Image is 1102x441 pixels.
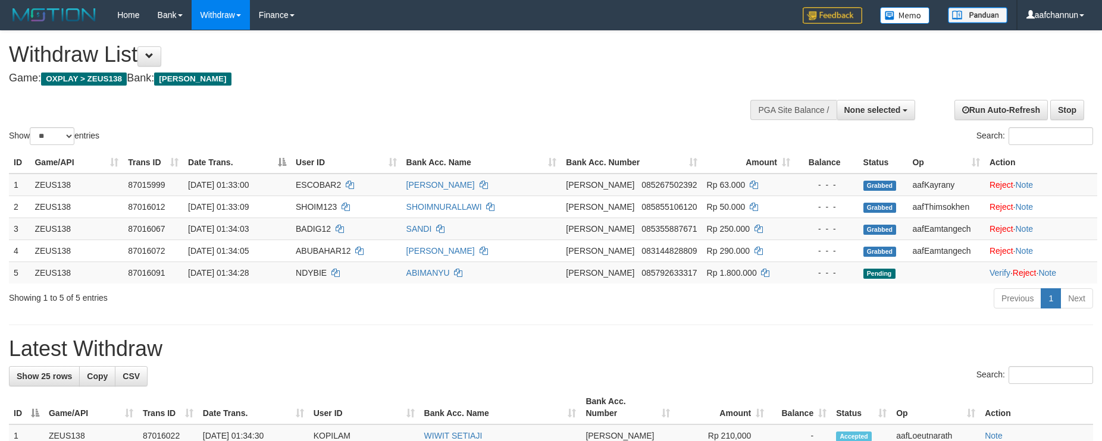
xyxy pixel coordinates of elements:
th: Trans ID: activate to sort column ascending [123,152,183,174]
a: Previous [994,288,1041,308]
label: Search: [976,127,1093,145]
span: Grabbed [863,203,897,213]
th: Bank Acc. Number: activate to sort column ascending [581,390,675,424]
a: [PERSON_NAME] [406,246,475,256]
a: Note [1038,268,1056,278]
td: ZEUS138 [30,218,123,240]
a: [PERSON_NAME] [406,180,475,190]
span: NDYBIE [296,268,327,278]
img: Feedback.jpg [803,7,862,24]
a: Stop [1050,100,1084,120]
th: Op: activate to sort column ascending [907,152,984,174]
label: Show entries [9,127,99,145]
span: Copy 085355887671 to clipboard [641,224,697,234]
a: 1 [1041,288,1061,308]
th: Amount: activate to sort column ascending [702,152,795,174]
select: Showentries [30,127,74,145]
th: Balance [795,152,859,174]
span: ESCOBAR2 [296,180,341,190]
a: Next [1060,288,1093,308]
span: Rp 1.800.000 [707,268,757,278]
a: Note [1016,246,1034,256]
span: Show 25 rows [17,371,72,381]
a: Note [1016,224,1034,234]
th: Action [985,152,1097,174]
div: Showing 1 to 5 of 5 entries [9,287,450,304]
a: Note [1016,202,1034,212]
div: PGA Site Balance / [750,100,836,120]
th: Bank Acc. Name: activate to sort column ascending [419,390,581,424]
span: Copy 085855106120 to clipboard [641,202,697,212]
span: Pending [863,269,896,279]
span: ABUBAHAR12 [296,246,351,256]
th: Bank Acc. Name: activate to sort column ascending [402,152,562,174]
span: Rp 63.000 [707,180,746,190]
a: Reject [1013,268,1037,278]
td: · [985,218,1097,240]
span: [PERSON_NAME] [154,73,231,86]
span: Rp 50.000 [707,202,746,212]
a: Reject [990,202,1013,212]
span: [PERSON_NAME] [566,246,634,256]
td: aafThimsokhen [907,196,984,218]
td: 2 [9,196,30,218]
th: Game/API: activate to sort column ascending [30,152,123,174]
td: ZEUS138 [30,174,123,196]
span: 87016072 [128,246,165,256]
th: User ID: activate to sort column ascending [309,390,419,424]
div: - - - [800,245,854,257]
th: ID: activate to sort column descending [9,390,44,424]
span: [DATE] 01:34:05 [188,246,249,256]
a: Reject [990,224,1013,234]
span: [DATE] 01:33:00 [188,180,249,190]
span: Grabbed [863,181,897,191]
span: Grabbed [863,247,897,257]
td: ZEUS138 [30,240,123,262]
h1: Latest Withdraw [9,337,1093,361]
h4: Game: Bank: [9,73,723,84]
span: BADIG12 [296,224,331,234]
th: Amount: activate to sort column ascending [675,390,769,424]
span: 87016067 [128,224,165,234]
div: - - - [800,267,854,279]
span: [DATE] 01:33:09 [188,202,249,212]
a: Reject [990,180,1013,190]
span: CSV [123,371,140,381]
label: Search: [976,366,1093,384]
td: · [985,174,1097,196]
th: Action [980,390,1093,424]
th: Date Trans.: activate to sort column ascending [198,390,309,424]
span: Grabbed [863,225,897,235]
div: - - - [800,179,854,191]
span: [PERSON_NAME] [566,202,634,212]
span: Rp 290.000 [707,246,750,256]
img: MOTION_logo.png [9,6,99,24]
td: 1 [9,174,30,196]
th: Date Trans.: activate to sort column descending [183,152,291,174]
a: Note [1016,180,1034,190]
span: [PERSON_NAME] [566,268,634,278]
a: Show 25 rows [9,366,80,386]
a: Verify [990,268,1010,278]
a: SANDI [406,224,432,234]
span: [DATE] 01:34:03 [188,224,249,234]
th: Game/API: activate to sort column ascending [44,390,138,424]
a: Copy [79,366,115,386]
span: [PERSON_NAME] [586,431,654,440]
a: SHOIMNURALLAWI [406,202,482,212]
a: Reject [990,246,1013,256]
a: Note [985,431,1003,440]
input: Search: [1009,366,1093,384]
img: panduan.png [948,7,1007,23]
th: Balance: activate to sort column ascending [769,390,831,424]
td: 4 [9,240,30,262]
td: · · [985,262,1097,283]
th: User ID: activate to sort column ascending [291,152,402,174]
span: Copy [87,371,108,381]
span: OXPLAY > ZEUS138 [41,73,127,86]
h1: Withdraw List [9,43,723,67]
td: aafKayrany [907,174,984,196]
div: - - - [800,223,854,235]
a: CSV [115,366,148,386]
td: 3 [9,218,30,240]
